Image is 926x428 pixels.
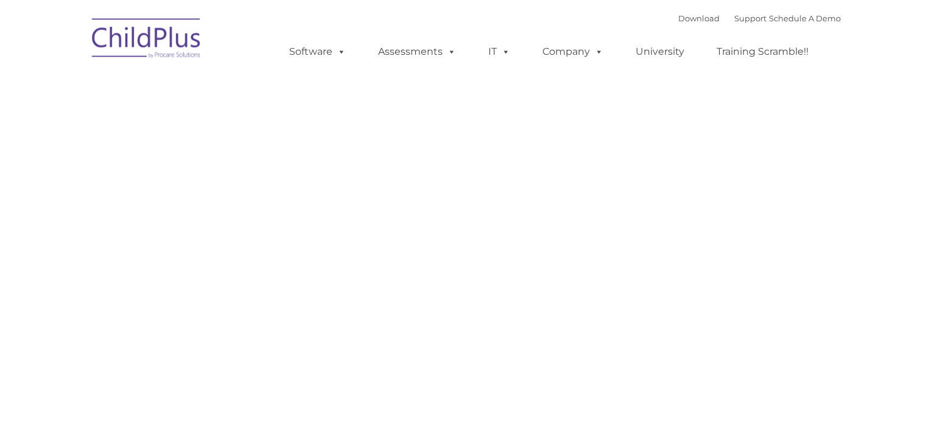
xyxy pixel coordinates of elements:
a: Software [277,40,358,64]
a: Download [678,13,720,23]
a: IT [476,40,522,64]
a: Support [734,13,766,23]
a: Training Scramble!! [704,40,821,64]
a: Schedule A Demo [769,13,841,23]
a: Assessments [366,40,468,64]
a: University [623,40,696,64]
font: | [678,13,841,23]
a: Company [530,40,616,64]
img: ChildPlus by Procare Solutions [86,10,208,71]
